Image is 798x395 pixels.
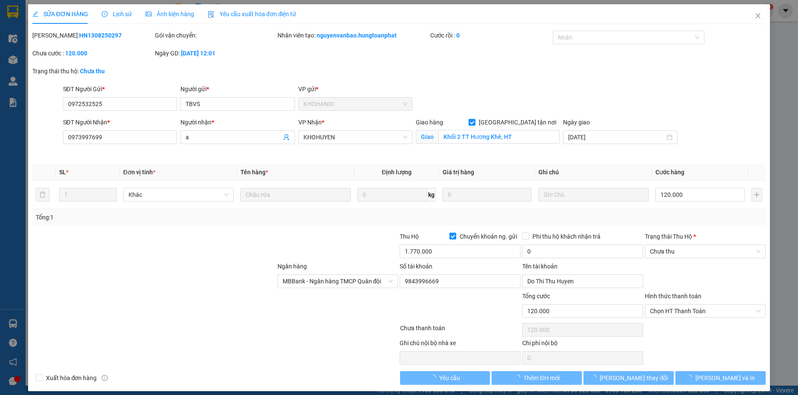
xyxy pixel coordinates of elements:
[522,338,643,351] div: Chi phí nội bộ
[43,373,100,383] span: Xuất hóa đơn hàng
[180,84,295,94] div: Người gửi
[400,274,521,288] input: Số tài khoản
[655,169,684,176] span: Cước hàng
[583,371,674,385] button: [PERSON_NAME] thay đổi
[492,371,582,385] button: Thêm ĐH mới
[439,373,460,383] span: Yêu cầu
[146,11,194,17] span: Ảnh kiện hàng
[32,49,153,58] div: Chưa cước :
[443,169,474,176] span: Giá trị hàng
[568,133,665,142] input: Ngày giao
[755,12,761,19] span: close
[522,263,558,270] label: Tên tài khoản
[208,11,297,17] span: Yêu cầu xuất hóa đơn điện tử
[514,375,523,381] span: loading
[102,11,108,17] span: clock-circle
[208,11,215,18] img: icon
[63,84,177,94] div: SĐT Người Gửi
[298,119,322,126] span: VP Nhận
[522,274,643,288] input: Tên tài khoản
[303,98,408,110] span: KHOHANOI
[283,134,290,141] span: user-add
[522,293,550,300] span: Tổng cước
[650,245,761,258] span: Chưa thu
[79,32,122,39] b: HN1308250297
[400,338,521,351] div: Ghi chú nội bộ nhà xe
[146,11,152,17] span: picture
[399,323,522,338] div: Chưa thanh toán
[303,131,408,144] span: KHOHUYEN
[277,31,429,40] div: Nhân viên tạo:
[416,119,443,126] span: Giao hàng
[456,32,460,39] b: 0
[283,275,393,288] span: MBBank - Ngân hàng TMCP Quân đội
[277,263,307,270] label: Ngân hàng
[32,11,88,17] span: SỬA ĐƠN HÀNG
[382,169,412,176] span: Định lượng
[400,233,419,240] span: Thu Hộ
[650,305,761,317] span: Chọn HT Thanh Toán
[123,169,155,176] span: Đơn vị tính
[400,371,490,385] button: Yêu cầu
[456,232,521,241] span: Chuyển khoản ng. gửi
[752,188,763,202] button: plus
[180,118,295,127] div: Người nhận
[430,31,551,40] div: Cước rồi :
[427,188,436,202] span: kg
[529,232,604,241] span: Phí thu hộ khách nhận trả
[416,130,438,144] span: Giao
[102,11,132,17] span: Lịch sử
[600,373,668,383] span: [PERSON_NAME] thay đổi
[32,31,153,40] div: [PERSON_NAME]:
[746,4,770,28] button: Close
[36,188,49,202] button: delete
[102,375,108,381] span: info-circle
[538,188,649,202] input: Ghi Chú
[129,188,229,201] span: Khác
[59,169,66,176] span: SL
[475,118,560,127] span: [GEOGRAPHIC_DATA] tận nơi
[695,373,755,383] span: [PERSON_NAME] và In
[298,84,413,94] div: VP gửi
[65,50,87,57] b: 120.000
[36,213,308,222] div: Tổng: 1
[675,371,766,385] button: [PERSON_NAME] và In
[686,375,695,381] span: loading
[32,11,38,17] span: edit
[181,50,215,57] b: [DATE] 12:01
[590,375,600,381] span: loading
[32,66,184,76] div: Trạng thái thu hộ:
[80,68,105,75] b: Chưa thu
[63,118,177,127] div: SĐT Người Nhận
[645,232,766,241] div: Trạng thái Thu Hộ
[400,263,432,270] label: Số tài khoản
[155,49,276,58] div: Ngày GD:
[523,373,559,383] span: Thêm ĐH mới
[240,188,351,202] input: VD: Bàn, Ghế
[240,169,268,176] span: Tên hàng
[438,130,560,144] input: Giao tận nơi
[430,375,439,381] span: loading
[317,32,397,39] b: nguyenvanbao.hungtoanphat
[535,164,652,181] th: Ghi chú
[443,188,532,202] input: 0
[645,293,701,300] label: Hình thức thanh toán
[563,119,590,126] label: Ngày giao
[155,31,276,40] div: Gói vận chuyển:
